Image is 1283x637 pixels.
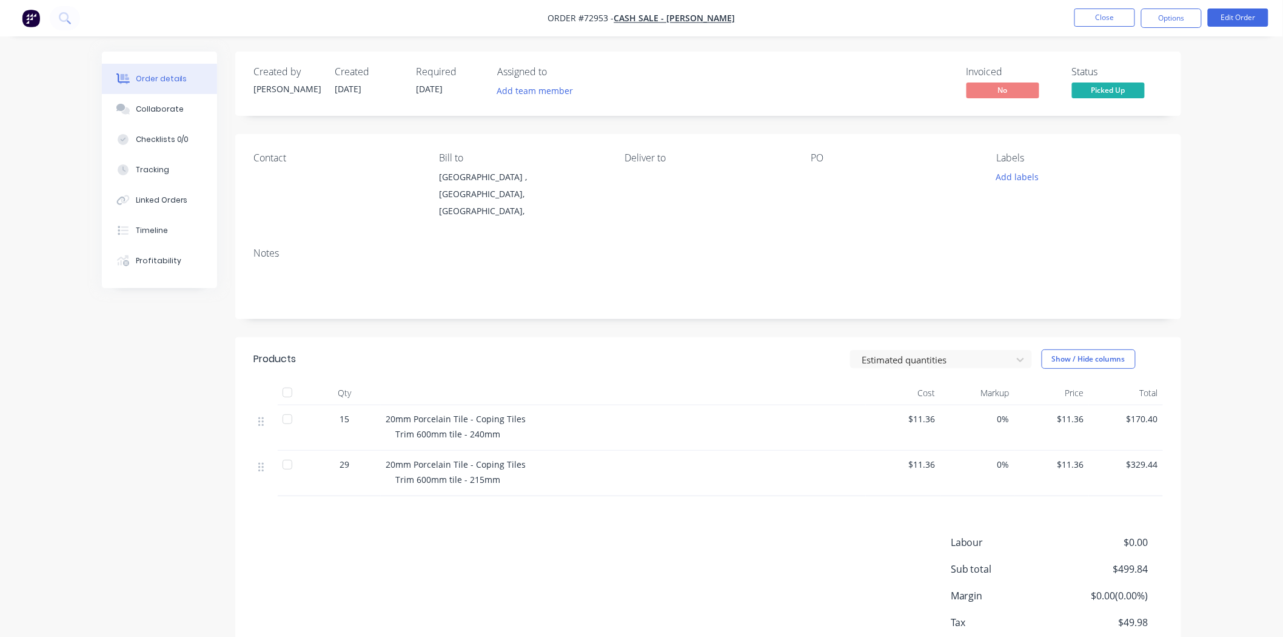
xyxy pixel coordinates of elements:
[951,535,1059,550] span: Labour
[1094,413,1159,425] span: $170.40
[1094,458,1159,471] span: $329.44
[1059,562,1148,576] span: $499.84
[416,66,483,78] div: Required
[253,152,420,164] div: Contact
[497,83,580,99] button: Add team member
[136,164,169,175] div: Tracking
[997,152,1163,164] div: Labels
[102,94,217,124] button: Collaborate
[614,13,735,24] a: Cash Sale - [PERSON_NAME]
[945,458,1010,471] span: 0%
[340,413,349,425] span: 15
[136,255,181,266] div: Profitability
[416,83,443,95] span: [DATE]
[340,458,349,471] span: 29
[136,195,188,206] div: Linked Orders
[335,83,361,95] span: [DATE]
[1072,83,1145,101] button: Picked Up
[871,458,936,471] span: $11.36
[439,152,605,164] div: Bill to
[940,381,1015,405] div: Markup
[386,413,526,425] span: 20mm Porcelain Tile - Coping Tiles
[253,248,1163,259] div: Notes
[136,225,168,236] div: Timeline
[1019,458,1084,471] span: $11.36
[22,9,40,27] img: Factory
[1074,8,1135,27] button: Close
[1072,66,1163,78] div: Status
[951,562,1059,576] span: Sub total
[395,474,500,485] span: Trim 600mm tile - 215mm
[625,152,791,164] div: Deliver to
[1141,8,1202,28] button: Options
[1059,615,1148,630] span: $49.98
[102,124,217,155] button: Checklists 0/0
[1059,588,1148,603] span: $0.00 ( 0.00 %)
[497,66,618,78] div: Assigned to
[966,83,1039,98] span: No
[866,381,940,405] div: Cost
[990,169,1045,185] button: Add labels
[1014,381,1089,405] div: Price
[136,134,189,145] div: Checklists 0/0
[439,169,605,220] div: [GEOGRAPHIC_DATA] , [GEOGRAPHIC_DATA], [GEOGRAPHIC_DATA],
[102,64,217,94] button: Order details
[136,104,184,115] div: Collaborate
[1208,8,1268,27] button: Edit Order
[1059,535,1148,550] span: $0.00
[945,413,1010,425] span: 0%
[951,588,1059,603] span: Margin
[102,215,217,246] button: Timeline
[811,152,977,164] div: PO
[102,246,217,276] button: Profitability
[1072,83,1145,98] span: Picked Up
[136,73,187,84] div: Order details
[871,413,936,425] span: $11.36
[253,66,320,78] div: Created by
[253,83,320,95] div: [PERSON_NAME]
[395,428,500,440] span: Trim 600mm tile - 240mm
[1089,381,1164,405] div: Total
[548,13,614,24] span: Order #72953 -
[951,615,1059,630] span: Tax
[386,459,526,470] span: 20mm Porcelain Tile - Coping Tiles
[335,66,401,78] div: Created
[1042,349,1136,369] button: Show / Hide columns
[491,83,580,99] button: Add team member
[1019,413,1084,425] span: $11.36
[102,155,217,185] button: Tracking
[966,66,1057,78] div: Invoiced
[102,185,217,215] button: Linked Orders
[308,381,381,405] div: Qty
[253,352,296,366] div: Products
